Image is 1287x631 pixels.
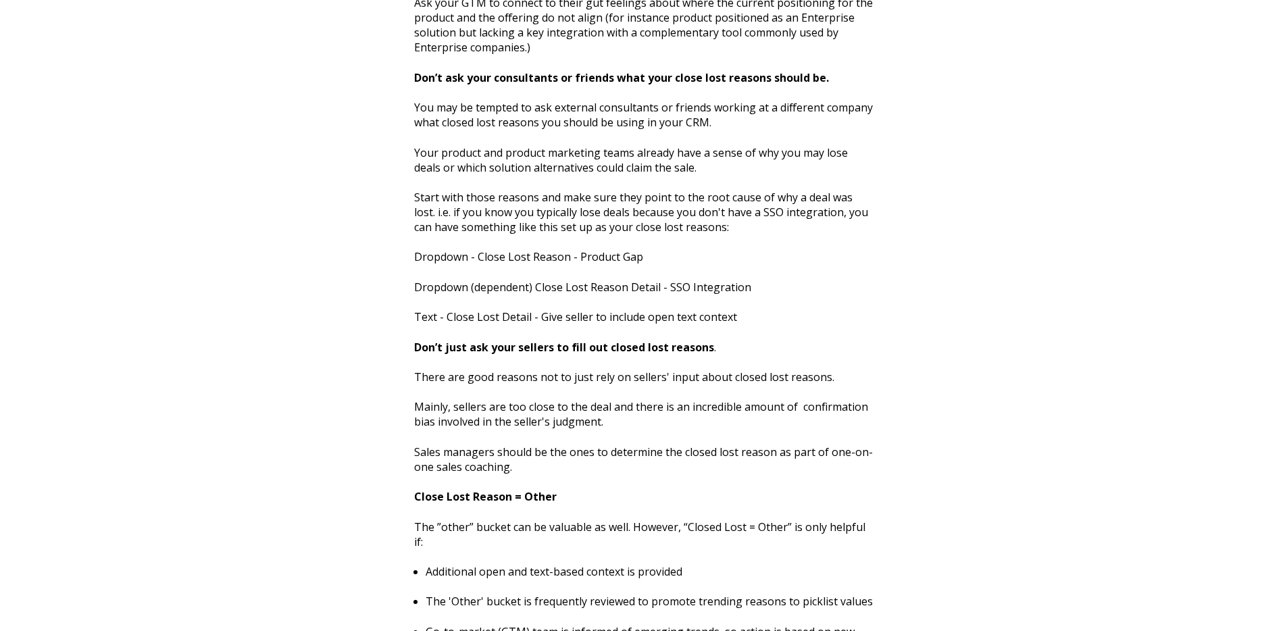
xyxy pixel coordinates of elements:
p: Additional open and text-based context is provided [426,564,873,579]
p: You may be tempted to ask external consultants or friends working at a different company what clo... [414,100,874,130]
p: Mainly, sellers are too close to the deal and there is an incredible amount of confirmation bias ... [414,399,874,429]
p: Close Lost Reason = Other [414,489,874,504]
p: The 'Other' bucket is frequently reviewed to promote trending reasons to picklist values [426,594,873,609]
p: Sales managers should be the ones to determine the closed lost reason as part of one-on-one sales... [414,445,874,474]
p: Dropdown - Close Lost Reason - Product Gap [414,249,874,264]
p: Start with those reasons and make sure they point to the root cause of why a deal was lost. i.e. ... [414,190,874,234]
p: Dropdown (dependent) Close Lost Reason Detail - SSO Integration [414,280,874,295]
p: . [414,340,874,355]
strong: Don’t ask your consultants or friends what your close lost reasons should be. [414,70,829,85]
strong: Don’t just ask your sellers to fill out closed lost reasons [414,340,714,355]
p: Text - Close Lost Detail - Give seller to include open text context [414,309,874,324]
p: The ”other” bucket can be valuable as well. However, “Closed Lost = Other” is only helpful if: [414,520,874,549]
p: Your product and product marketing teams already have a sense of why you may lose deals or which ... [414,145,874,175]
p: There are good reasons not to just rely on sellers' input about closed lost reasons. [414,370,874,384]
